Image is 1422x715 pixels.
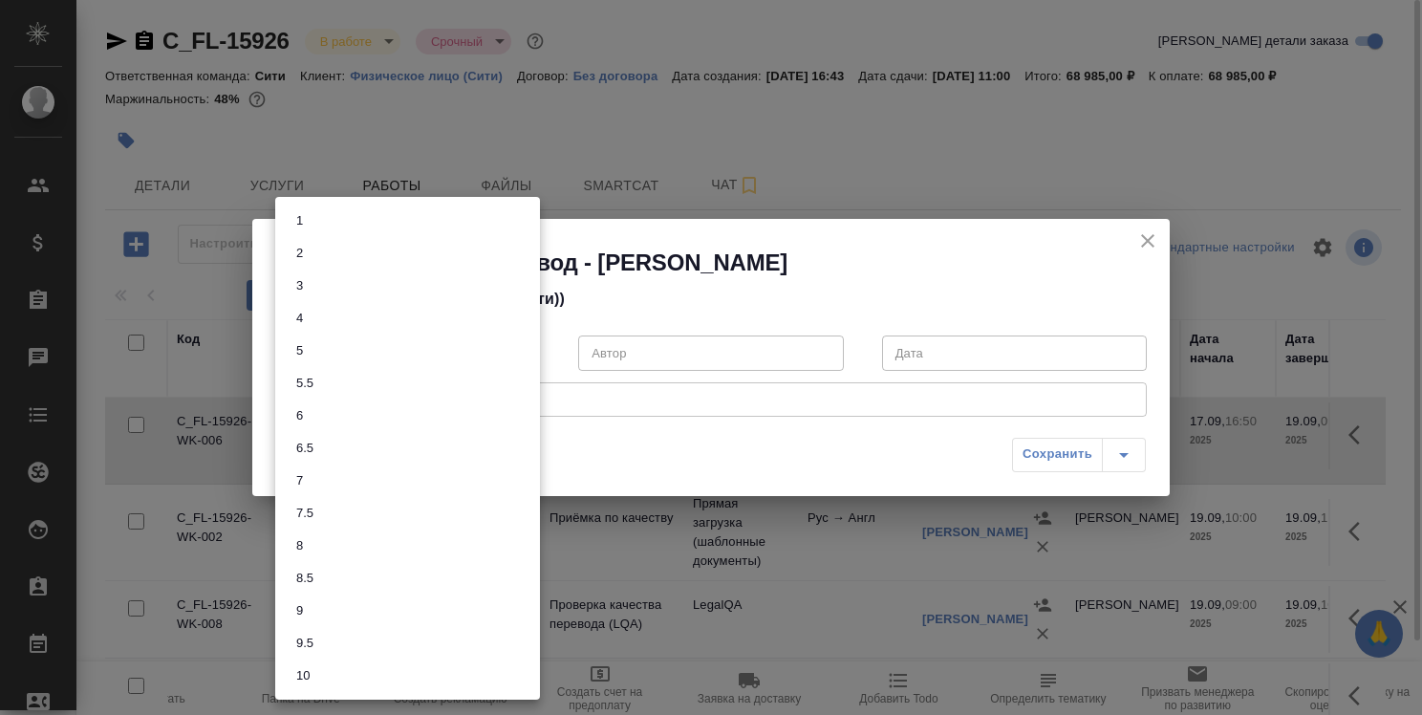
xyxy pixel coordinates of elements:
button: 9 [291,600,309,621]
button: 6 [291,405,309,426]
button: 8 [291,535,309,556]
button: 1 [291,210,309,231]
button: 4 [291,308,309,329]
button: 5 [291,340,309,361]
button: 7 [291,470,309,491]
button: 6.5 [291,438,319,459]
button: 7.5 [291,503,319,524]
button: 10 [291,665,315,686]
button: 5.5 [291,373,319,394]
button: 9.5 [291,633,319,654]
button: 8.5 [291,568,319,589]
button: 2 [291,243,309,264]
button: 3 [291,275,309,296]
